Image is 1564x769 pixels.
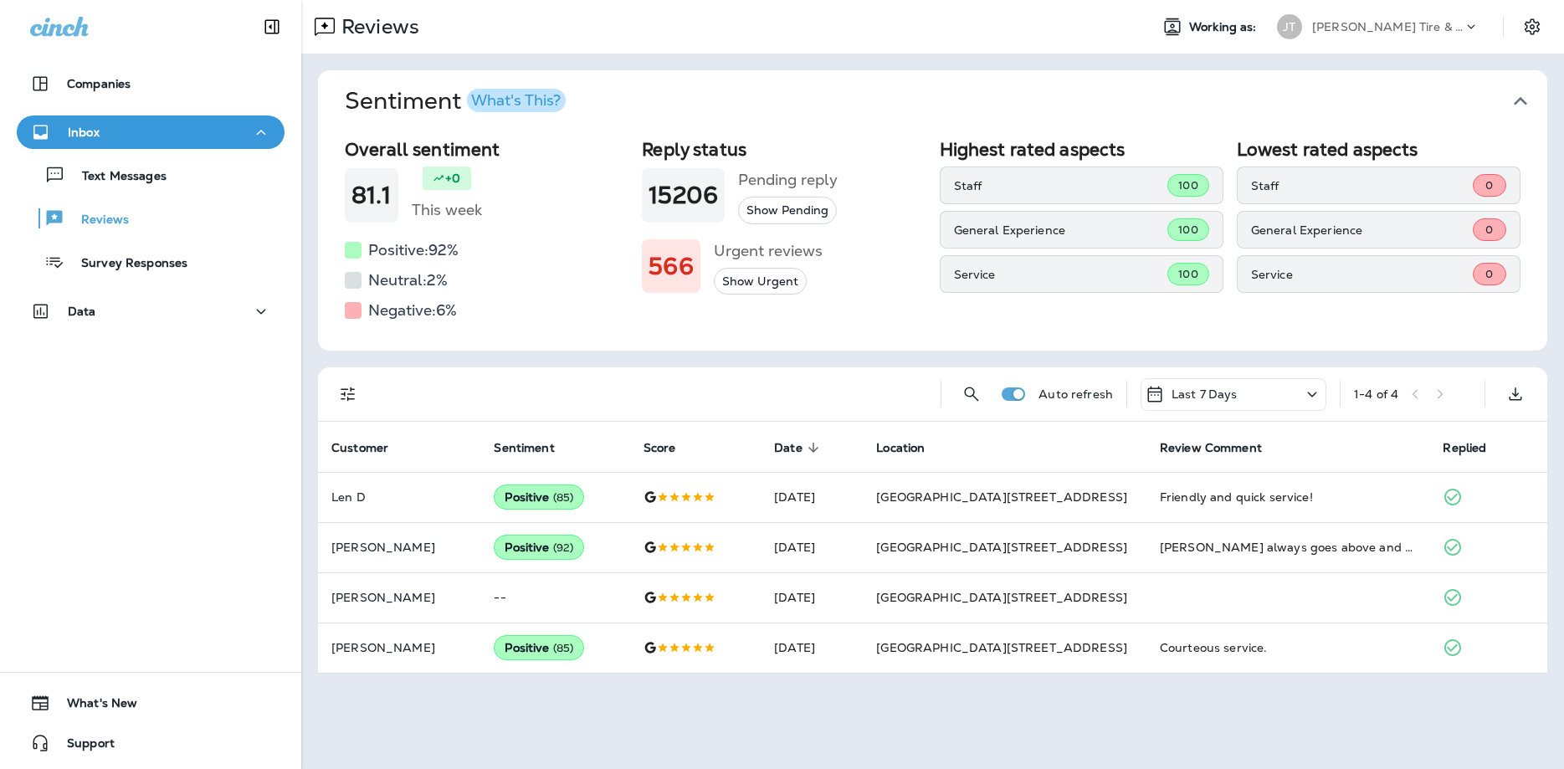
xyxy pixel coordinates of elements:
[249,10,295,44] button: Collapse Sidebar
[876,490,1127,505] span: [GEOGRAPHIC_DATA][STREET_ADDRESS]
[331,490,467,504] p: Len D
[1485,178,1493,192] span: 0
[644,440,698,455] span: Score
[494,440,576,455] span: Sentiment
[553,490,574,505] span: ( 85 )
[876,640,1127,655] span: [GEOGRAPHIC_DATA][STREET_ADDRESS]
[68,305,96,318] p: Data
[331,541,467,554] p: [PERSON_NAME]
[17,115,285,149] button: Inbox
[1485,267,1493,281] span: 0
[17,244,285,279] button: Survey Responses
[412,197,482,223] h5: This week
[1251,223,1473,237] p: General Experience
[1443,441,1486,455] span: Replied
[335,14,419,39] p: Reviews
[351,182,392,209] h1: 81.1
[761,623,863,673] td: [DATE]
[1178,267,1197,281] span: 100
[345,87,566,115] h1: Sentiment
[331,440,410,455] span: Customer
[17,201,285,236] button: Reviews
[494,535,584,560] div: Positive
[17,726,285,760] button: Support
[876,441,925,455] span: Location
[318,132,1547,351] div: SentimentWhat's This?
[738,197,837,224] button: Show Pending
[17,67,285,100] button: Companies
[876,440,946,455] span: Location
[67,77,131,90] p: Companies
[761,522,863,572] td: [DATE]
[331,377,365,411] button: Filters
[1172,387,1238,401] p: Last 7 Days
[1160,440,1284,455] span: Review Comment
[331,441,388,455] span: Customer
[1189,20,1260,34] span: Working as:
[494,484,584,510] div: Positive
[553,541,574,555] span: ( 92 )
[1160,489,1417,505] div: Friendly and quick service!
[954,268,1168,281] p: Service
[714,268,807,295] button: Show Urgent
[649,182,718,209] h1: 15206
[1237,139,1520,160] h2: Lowest rated aspects
[553,641,574,655] span: ( 85 )
[445,170,460,187] p: +0
[467,89,566,112] button: What's This?
[774,440,824,455] span: Date
[761,472,863,522] td: [DATE]
[876,540,1127,555] span: [GEOGRAPHIC_DATA][STREET_ADDRESS]
[494,441,554,455] span: Sentiment
[331,591,467,604] p: [PERSON_NAME]
[955,377,988,411] button: Search Reviews
[642,139,926,160] h2: Reply status
[1277,14,1302,39] div: JT
[774,441,803,455] span: Date
[1178,223,1197,237] span: 100
[64,213,129,228] p: Reviews
[954,223,1168,237] p: General Experience
[738,167,838,193] h5: Pending reply
[1517,12,1547,42] button: Settings
[1312,20,1463,33] p: [PERSON_NAME] Tire & Auto
[1160,539,1417,556] div: Shawn always goes above and beyond for his customers. He’s the reason we keep going back!
[17,686,285,720] button: What's New
[65,169,167,185] p: Text Messages
[17,157,285,192] button: Text Messages
[649,253,693,280] h1: 566
[368,267,448,294] h5: Neutral: 2 %
[940,139,1223,160] h2: Highest rated aspects
[644,441,676,455] span: Score
[1499,377,1532,411] button: Export as CSV
[761,572,863,623] td: [DATE]
[345,139,628,160] h2: Overall sentiment
[50,736,115,756] span: Support
[954,179,1168,192] p: Staff
[494,635,584,660] div: Positive
[471,93,561,108] div: What's This?
[1038,387,1113,401] p: Auto refresh
[1485,223,1493,237] span: 0
[368,297,457,324] h5: Negative: 6 %
[876,590,1127,605] span: [GEOGRAPHIC_DATA][STREET_ADDRESS]
[1160,441,1262,455] span: Review Comment
[1251,268,1473,281] p: Service
[1443,440,1508,455] span: Replied
[1251,179,1473,192] p: Staff
[480,572,629,623] td: --
[1354,387,1398,401] div: 1 - 4 of 4
[50,696,137,716] span: What's New
[714,238,823,264] h5: Urgent reviews
[1178,178,1197,192] span: 100
[64,256,187,272] p: Survey Responses
[17,295,285,328] button: Data
[331,641,467,654] p: [PERSON_NAME]
[368,237,459,264] h5: Positive: 92 %
[68,126,100,139] p: Inbox
[331,70,1561,132] button: SentimentWhat's This?
[1160,639,1417,656] div: Courteous service.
